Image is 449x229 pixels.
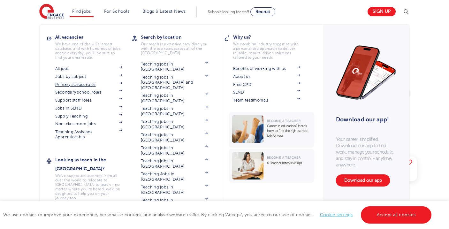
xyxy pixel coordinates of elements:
a: Become a Teacher6 Teacher Interview Tips [229,149,316,183]
a: Find jobs [72,9,91,14]
h3: Download our app! [336,112,394,126]
a: Recruit [250,7,275,16]
span: We use cookies to improve your experience, personalise content, and analyse website traffic. By c... [3,212,433,217]
a: Cookie settings [320,212,353,217]
a: Teaching jobs in [GEOGRAPHIC_DATA] [141,62,208,72]
a: Become a TeacherCareer in education? Here’s how to find the right school job for you [229,112,316,148]
a: For Schools [104,9,129,14]
h3: Search by location [141,33,217,42]
a: Team testimonials [233,98,300,103]
a: Teaching jobs in [GEOGRAPHIC_DATA] [141,158,208,169]
p: Career in education? Here’s how to find the right school job for you [267,124,311,138]
a: Download our app [336,174,390,187]
a: Primary school roles [55,82,122,87]
a: All vacanciesWe have one of the UK's largest database. and with hundreds of jobs added everyday. ... [55,33,132,60]
a: Teaching jobs in [GEOGRAPHIC_DATA] [141,185,208,195]
a: Accept all cookies [361,206,432,224]
p: We've supported teachers from all over the world to relocate to [GEOGRAPHIC_DATA] to teach - no m... [55,173,122,200]
a: Teaching jobs in [GEOGRAPHIC_DATA] [141,145,208,156]
a: Jobs in SEND [55,106,122,111]
span: Become a Teacher [267,119,301,123]
a: Support staff roles [55,98,122,103]
a: Sign up [368,7,396,16]
p: 6 Teacher Interview Tips [267,161,311,165]
a: Teaching Assistant Apprenticeship [55,129,122,140]
a: Secondary school roles [55,90,122,95]
a: Why us?We combine industry expertise with a personalised approach to deliver reliable, results-dr... [233,33,310,60]
a: Jobs by subject [55,74,122,79]
p: We combine industry expertise with a personalised approach to deliver reliable, results-driven so... [233,42,300,60]
a: Teaching jobs in [GEOGRAPHIC_DATA] [141,106,208,117]
a: All jobs [55,66,122,71]
h3: Why us? [233,33,310,42]
span: Schools looking for staff [208,10,249,14]
a: Teaching jobs in [GEOGRAPHIC_DATA] and [GEOGRAPHIC_DATA] [141,75,208,90]
img: Engage Education [39,4,64,20]
a: SEND [233,90,300,95]
a: Benefits of working with us [233,66,300,71]
a: Free CPD [233,82,300,87]
a: Teaching Jobs in [GEOGRAPHIC_DATA] [141,172,208,182]
h3: Looking to teach in the [GEOGRAPHIC_DATA]? [55,155,132,173]
span: Recruit [255,9,270,14]
p: Our reach is extensive providing you with the top roles across all of the [GEOGRAPHIC_DATA] [141,42,208,55]
a: About us [233,74,300,79]
a: Teaching jobs in [GEOGRAPHIC_DATA] [141,119,208,130]
a: Blogs & Latest News [142,9,186,14]
a: Teaching jobs in [GEOGRAPHIC_DATA] [141,93,208,103]
a: Looking to teach in the [GEOGRAPHIC_DATA]?We've supported teachers from all over the world to rel... [55,155,132,200]
p: Your career, simplified. Download our app to find work, manage your schedule, and stay in control... [336,136,397,168]
a: Search by locationOur reach is extensive providing you with the top roles across all of the [GEOG... [141,33,217,55]
h3: All vacancies [55,33,132,42]
a: Supply Teaching [55,114,122,119]
a: Teaching jobs in [GEOGRAPHIC_DATA] [141,198,208,208]
span: Become a Teacher [267,156,301,159]
p: We have one of the UK's largest database. and with hundreds of jobs added everyday. you'll be sur... [55,42,122,60]
a: Teaching jobs in [GEOGRAPHIC_DATA] [141,132,208,143]
a: Non-classroom jobs [55,121,122,126]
